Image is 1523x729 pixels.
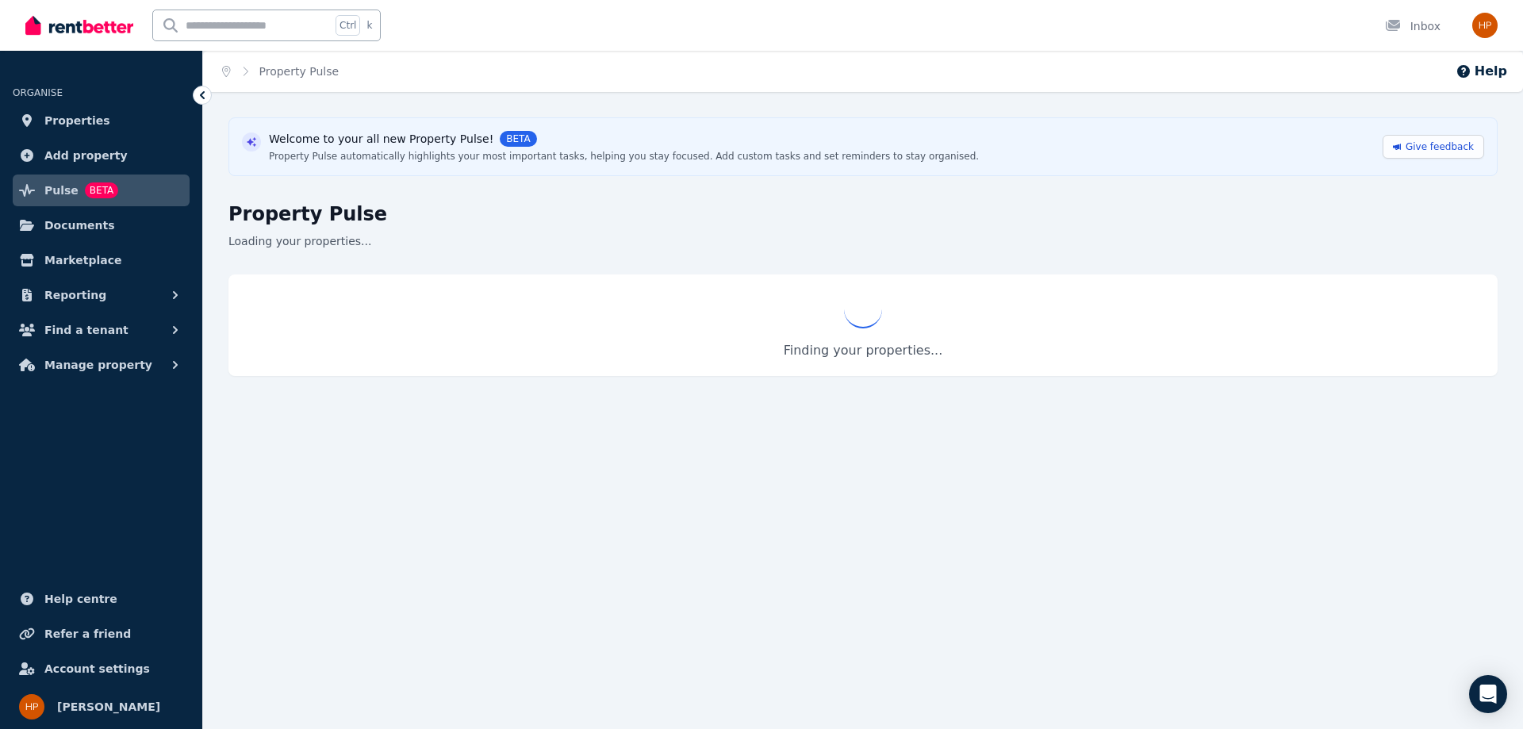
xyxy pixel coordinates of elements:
[44,589,117,608] span: Help centre
[44,146,128,165] span: Add property
[13,618,190,650] a: Refer a friend
[13,279,190,311] button: Reporting
[1385,18,1441,34] div: Inbox
[259,65,340,78] a: Property Pulse
[13,244,190,276] a: Marketplace
[366,19,372,32] span: k
[1472,13,1498,38] img: Hannah Portelli
[1456,62,1507,81] button: Help
[13,175,190,206] a: PulseBETA
[85,182,118,198] span: BETA
[13,349,190,381] button: Manage property
[269,150,979,163] div: Property Pulse automatically highlights your most important tasks, helping you stay focused. Add ...
[13,653,190,685] a: Account settings
[44,111,110,130] span: Properties
[44,216,115,235] span: Documents
[13,105,190,136] a: Properties
[269,131,493,147] span: Welcome to your all new Property Pulse!
[44,355,152,374] span: Manage property
[1469,675,1507,713] div: Open Intercom Messenger
[25,13,133,37] img: RentBetter
[336,15,360,36] span: Ctrl
[13,140,190,171] a: Add property
[203,51,358,92] nav: Breadcrumb
[13,314,190,346] button: Find a tenant
[13,87,63,98] span: ORGANISE
[13,583,190,615] a: Help centre
[44,181,79,200] span: Pulse
[1383,135,1484,159] a: Give feedback
[44,320,129,340] span: Find a tenant
[1406,140,1474,153] span: Give feedback
[500,131,536,147] span: BETA
[19,694,44,719] img: Hannah Portelli
[228,201,1498,227] h1: Property Pulse
[244,341,1482,360] p: Finding your properties...
[44,624,131,643] span: Refer a friend
[44,659,150,678] span: Account settings
[57,697,160,716] span: [PERSON_NAME]
[228,233,1498,249] p: Loading your properties...
[13,209,190,241] a: Documents
[44,251,121,270] span: Marketplace
[44,286,106,305] span: Reporting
